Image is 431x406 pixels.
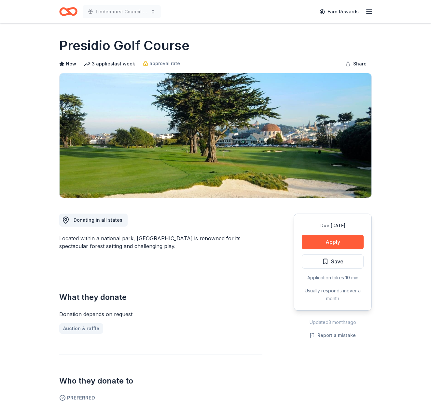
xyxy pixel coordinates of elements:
a: Home [59,4,77,19]
div: Updated 3 months ago [294,318,372,326]
span: approval rate [149,60,180,67]
div: Located within a national park, [GEOGRAPHIC_DATA] is renowned for its spectacular forest setting ... [59,234,262,250]
button: Save [302,254,364,269]
div: Due [DATE] [302,222,364,230]
button: Share [340,57,372,70]
img: Image for Presidio Golf Course [60,73,371,198]
span: Share [353,60,367,68]
div: Donation depends on request [59,310,262,318]
span: New [66,60,76,68]
a: Auction & raffle [59,323,103,334]
div: Usually responds in over a month [302,287,364,302]
h2: What they donate [59,292,262,302]
span: Preferred [59,394,262,402]
div: 3 applies last week [84,60,135,68]
a: approval rate [143,60,180,67]
button: Lindenhurst Council of PTA's "Bright Futures" Fundraiser [83,5,161,18]
h2: Who they donate to [59,376,262,386]
a: Earn Rewards [316,6,363,18]
button: Apply [302,235,364,249]
span: Donating in all states [74,217,122,223]
span: Lindenhurst Council of PTA's "Bright Futures" Fundraiser [96,8,148,16]
div: Application takes 10 min [302,274,364,282]
h1: Presidio Golf Course [59,36,189,55]
button: Report a mistake [310,331,356,339]
span: Save [331,257,343,266]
